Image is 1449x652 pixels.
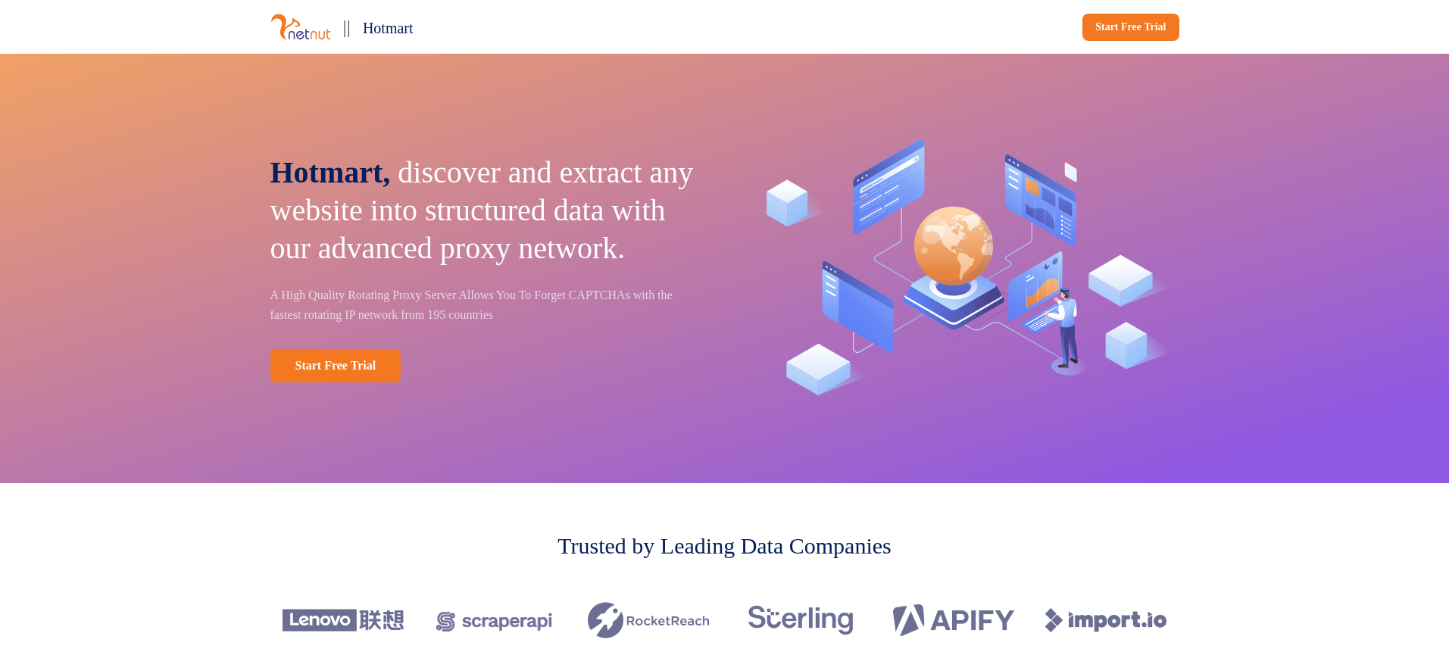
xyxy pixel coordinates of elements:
p: Trusted by Leading Data Companies [557,529,892,563]
a: Start Free Trial [1082,14,1179,41]
p: discover and extract any website into structured data with our advanced proxy network. [270,154,704,267]
a: Start Free Trial [270,349,401,382]
p: || [343,12,351,42]
p: A High Quality Rotating Proxy Server Allows You To Forget CAPTCHAs with the fastest rotating IP n... [270,285,704,325]
span: Hotmart, [270,155,391,189]
span: Hotmart [363,20,414,36]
